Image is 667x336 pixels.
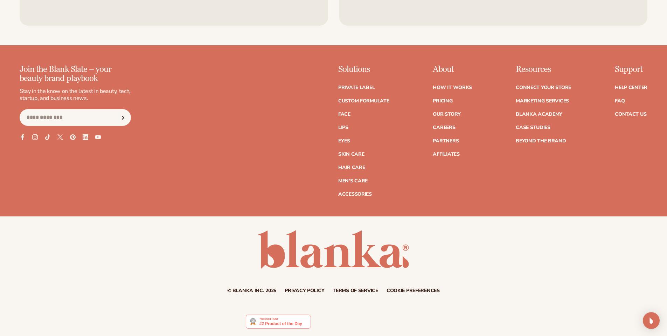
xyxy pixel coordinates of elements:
[20,88,131,102] p: Stay in the know on the latest in beauty, tech, startup, and business news.
[227,287,276,294] small: © Blanka Inc. 2025
[20,65,131,83] p: Join the Blank Slate – your beauty brand playbook
[516,85,571,90] a: Connect your store
[433,152,459,157] a: Affiliates
[285,288,324,293] a: Privacy policy
[338,152,364,157] a: Skin Care
[615,112,646,117] a: Contact Us
[338,165,365,170] a: Hair Care
[433,65,472,74] p: About
[338,85,375,90] a: Private label
[615,65,647,74] p: Support
[316,314,421,332] iframe: Customer reviews powered by Trustpilot
[615,85,647,90] a: Help Center
[387,288,440,293] a: Cookie preferences
[246,315,311,329] img: Blanka - Start a beauty or cosmetic line in under 5 minutes | Product Hunt
[615,99,625,103] a: FAQ
[516,65,571,74] p: Resources
[516,99,569,103] a: Marketing services
[338,179,368,183] a: Men's Care
[433,99,452,103] a: Pricing
[516,139,566,143] a: Beyond the brand
[516,112,562,117] a: Blanka Academy
[333,288,378,293] a: Terms of service
[643,312,660,329] div: Open Intercom Messenger
[338,112,350,117] a: Face
[433,125,455,130] a: Careers
[433,139,459,143] a: Partners
[338,65,389,74] p: Solutions
[338,192,372,197] a: Accessories
[338,99,389,103] a: Custom formulate
[433,112,460,117] a: Our Story
[433,85,472,90] a: How It Works
[115,109,131,126] button: Subscribe
[516,125,550,130] a: Case Studies
[338,125,348,130] a: Lips
[338,139,350,143] a: Eyes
